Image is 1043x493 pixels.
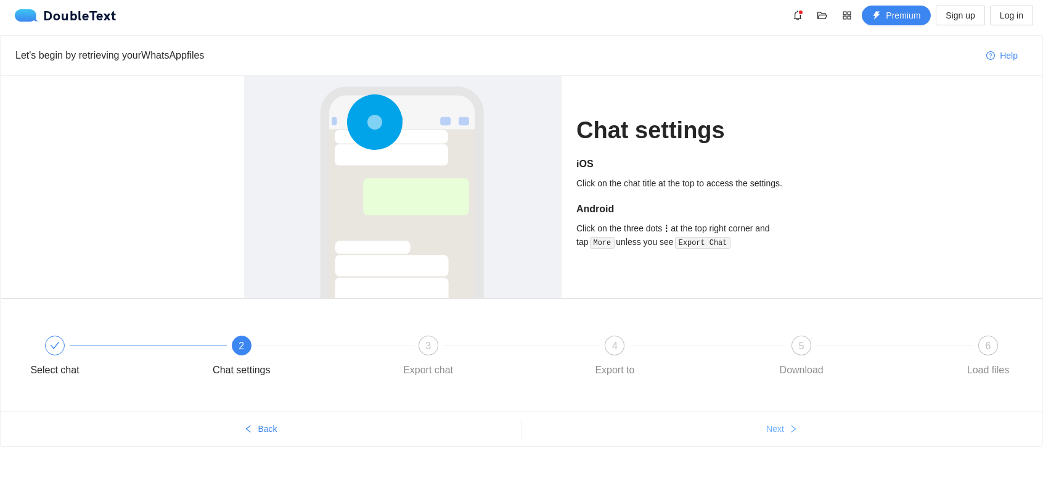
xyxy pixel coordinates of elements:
span: appstore [838,10,856,20]
span: 4 [612,341,618,351]
div: Export chat [403,360,453,380]
span: bell [788,10,807,20]
code: Export Chat [675,237,730,249]
div: 4Export to [579,336,766,380]
span: Back [258,422,277,436]
button: bell [788,6,808,25]
span: Next [766,422,784,436]
span: left [244,425,253,434]
div: Select chat [30,360,79,380]
button: Log in [990,6,1033,25]
span: 5 [799,341,804,351]
button: appstore [837,6,857,25]
span: 3 [425,341,431,351]
span: Help [1000,49,1018,62]
img: logo [15,9,43,22]
code: More [590,237,615,249]
button: question-circleHelp [976,46,1028,65]
button: leftBack [1,419,521,439]
span: right [789,425,798,434]
button: thunderboltPremium [862,6,931,25]
span: Premium [886,9,920,22]
span: Log in [1000,9,1023,22]
div: Download [780,360,824,380]
button: folder-open [812,6,832,25]
button: Sign up [936,6,984,25]
div: Export to [595,360,634,380]
span: thunderbolt [872,11,881,21]
b: ⋮ [662,223,671,233]
div: 6Load files [952,336,1024,380]
span: check [50,341,60,350]
div: Click on the three dots at the top right corner and tap unless you see [576,222,799,249]
button: Nextright [521,419,1042,439]
span: question-circle [986,51,995,61]
div: Click on the chat title at the top to access the settings. [576,176,799,190]
div: Let's begin by retrieving your WhatsApp files [15,48,976,63]
h5: iOS [576,157,799,172]
span: 2 [239,341,244,351]
div: 2Chat settings [206,336,393,380]
div: 5Download [766,336,952,380]
span: 6 [986,341,991,351]
h1: Chat settings [576,116,799,145]
span: Sign up [946,9,975,22]
div: Chat settings [213,360,270,380]
div: DoubleText [15,9,117,22]
h5: Android [576,202,799,217]
div: Select chat [19,336,206,380]
a: logoDoubleText [15,9,117,22]
div: 3Export chat [393,336,579,380]
span: folder-open [813,10,832,20]
div: Load files [967,360,1010,380]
